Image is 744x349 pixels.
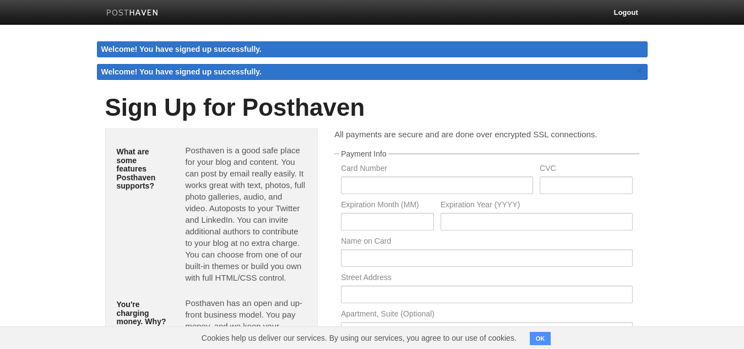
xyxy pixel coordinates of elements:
[341,164,533,175] label: Card Number
[185,144,306,283] p: Posthaven is a good safe place for your blog and content. You can post by email really easily. It...
[341,201,433,211] label: Expiration Month (MM)
[191,327,528,349] span: Cookies help us deliver our services. By using our services, you agree to our use of cookies.
[635,64,645,78] a: ×
[101,67,262,76] span: Welcome! You have signed up successfully.
[117,300,169,326] h5: You're charging money. Why?
[117,148,169,190] h5: What are some features Posthaven supports?
[334,128,639,140] p: All payments are secure and are done over encrypted SSL connections.
[530,332,551,345] button: OK
[540,164,632,175] label: CVC
[97,41,648,57] div: Welcome! You have signed up successfully.
[339,150,388,158] legend: Payment Info
[341,273,632,284] label: Street Address
[341,310,632,320] label: Apartment, Suite (Optional)
[105,94,639,121] h1: Sign Up for Posthaven
[441,201,633,211] label: Expiration Year (YYYY)
[106,9,159,18] img: Posthaven-bar
[341,237,632,248] label: Name on Card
